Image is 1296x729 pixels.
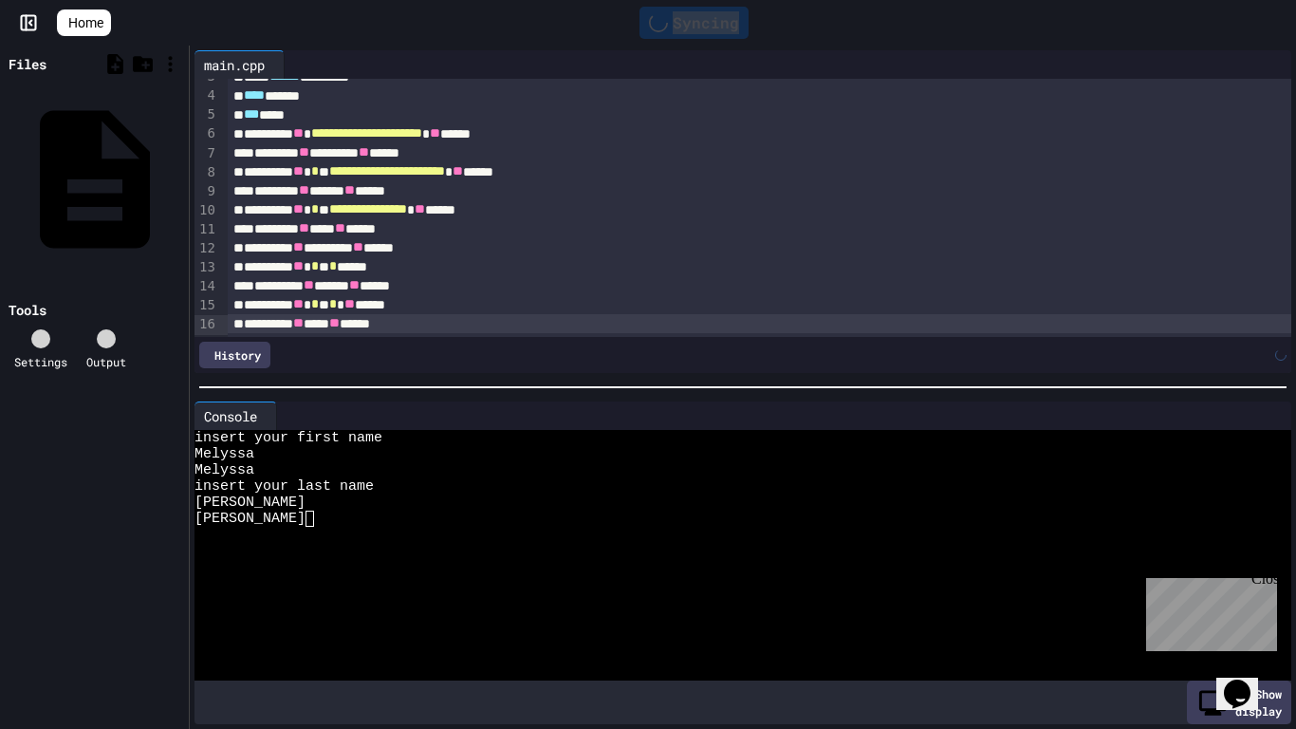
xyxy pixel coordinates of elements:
[1139,570,1277,651] iframe: chat widget
[9,54,46,74] div: Files
[194,50,285,79] div: main.cpp
[194,495,305,511] span: [PERSON_NAME]
[194,163,218,182] div: 8
[1187,681,1291,724] div: Show display
[194,55,274,75] div: main.cpp
[194,258,218,277] div: 13
[194,105,218,124] div: 5
[194,277,218,296] div: 14
[194,220,218,239] div: 11
[8,8,131,121] div: Chat with us now!Close
[194,402,277,430] div: Console
[199,342,270,368] div: History
[14,353,67,370] div: Settings
[194,315,218,334] div: 16
[194,296,218,315] div: 15
[194,239,218,258] div: 12
[194,144,218,163] div: 7
[194,86,218,105] div: 4
[57,9,111,36] a: Home
[194,182,218,201] div: 9
[194,511,305,527] span: [PERSON_NAME]
[194,462,254,478] span: Melyssa
[639,7,749,39] div: Syncing
[194,446,254,462] span: Melyssa
[1216,653,1277,710] iframe: chat widget
[9,300,46,320] div: Tools
[86,353,126,370] div: Output
[194,124,218,143] div: 6
[194,406,267,426] div: Console
[194,335,218,354] div: 17
[194,201,218,220] div: 10
[194,430,382,446] span: insert your first name
[194,478,374,495] span: insert your last name
[68,13,103,32] span: Home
